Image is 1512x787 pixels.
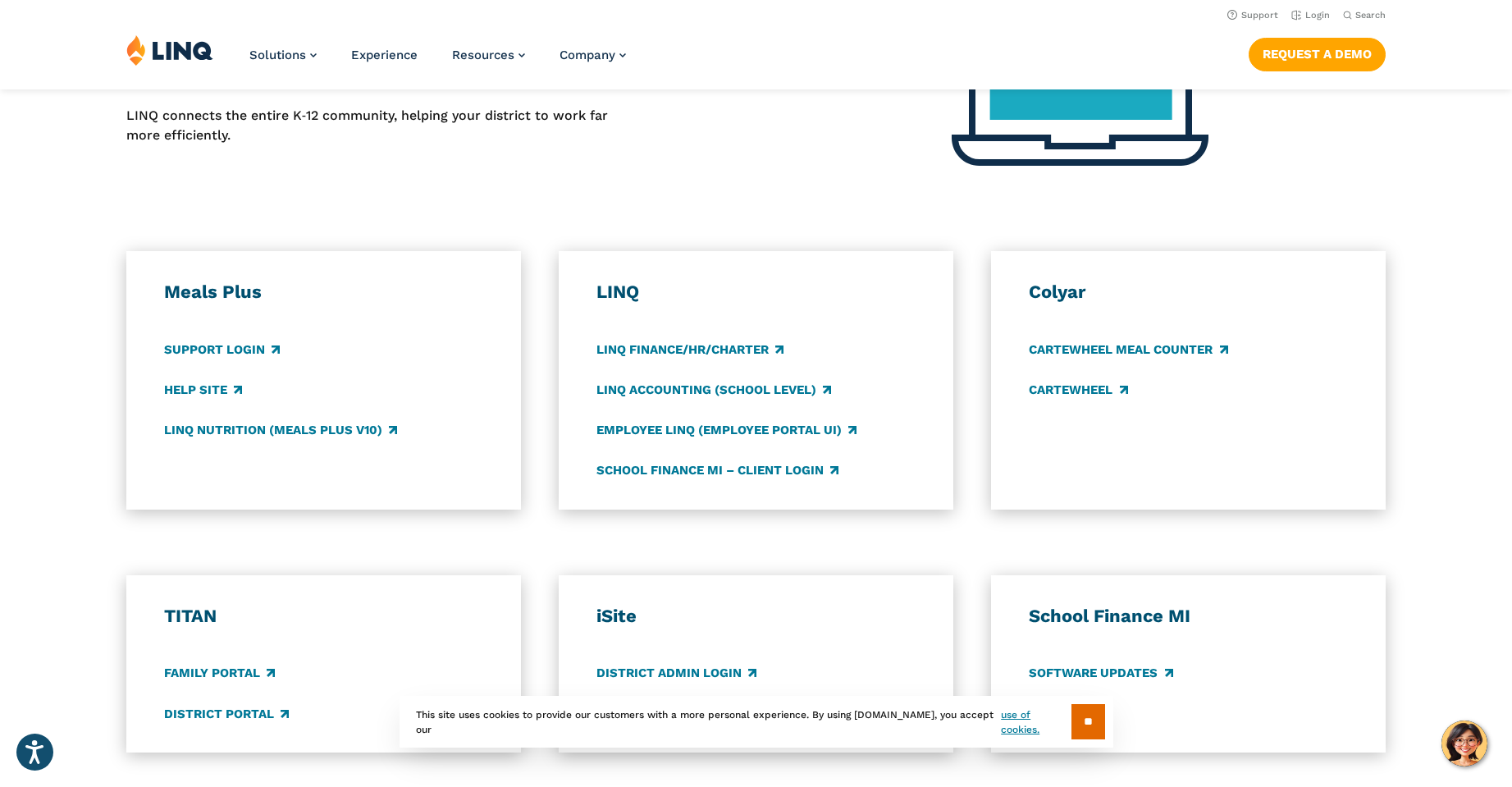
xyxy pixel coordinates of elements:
[452,48,525,62] a: Resources
[164,421,397,439] a: LINQ Nutrition (Meals Plus v10)
[249,34,626,89] nav: Primary Navigation
[596,341,783,359] a: LINQ Finance/HR/Charter
[1441,721,1487,766] button: Hello, have a question? Let’s chat.
[351,48,418,62] a: Experience
[596,421,856,439] a: Employee LINQ (Employee Portal UI)
[452,48,514,62] span: Resources
[596,461,838,479] a: School Finance MI – Client Login
[1249,38,1386,71] a: Request a Demo
[560,48,615,62] span: Company
[126,34,213,66] img: LINQ | K‑12 Software
[400,696,1113,748] div: This site uses cookies to provide our customers with a more personal experience. By using [DOMAIN...
[560,48,626,62] a: Company
[1029,665,1172,683] a: Software Updates
[1249,34,1386,71] nav: Button Navigation
[1029,381,1127,399] a: CARTEWHEEL
[596,665,756,683] a: District Admin Login
[164,281,483,304] h3: Meals Plus
[164,705,289,723] a: District Portal
[164,605,483,628] h3: TITAN
[249,48,306,62] span: Solutions
[1355,10,1386,21] span: Search
[249,48,317,62] a: Solutions
[596,605,916,628] h3: iSite
[596,381,831,399] a: LINQ Accounting (school level)
[164,381,242,399] a: Help Site
[1001,707,1071,737] a: use of cookies.
[1227,10,1278,21] a: Support
[1029,281,1348,304] h3: Colyar
[1029,341,1227,359] a: CARTEWHEEL Meal Counter
[1029,605,1348,628] h3: School Finance MI
[1343,9,1386,21] button: Open Search Bar
[1291,10,1330,21] a: Login
[164,341,280,359] a: Support Login
[126,106,629,146] p: LINQ connects the entire K‑12 community, helping your district to work far more efficiently.
[596,281,916,304] h3: LINQ
[164,665,275,683] a: Family Portal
